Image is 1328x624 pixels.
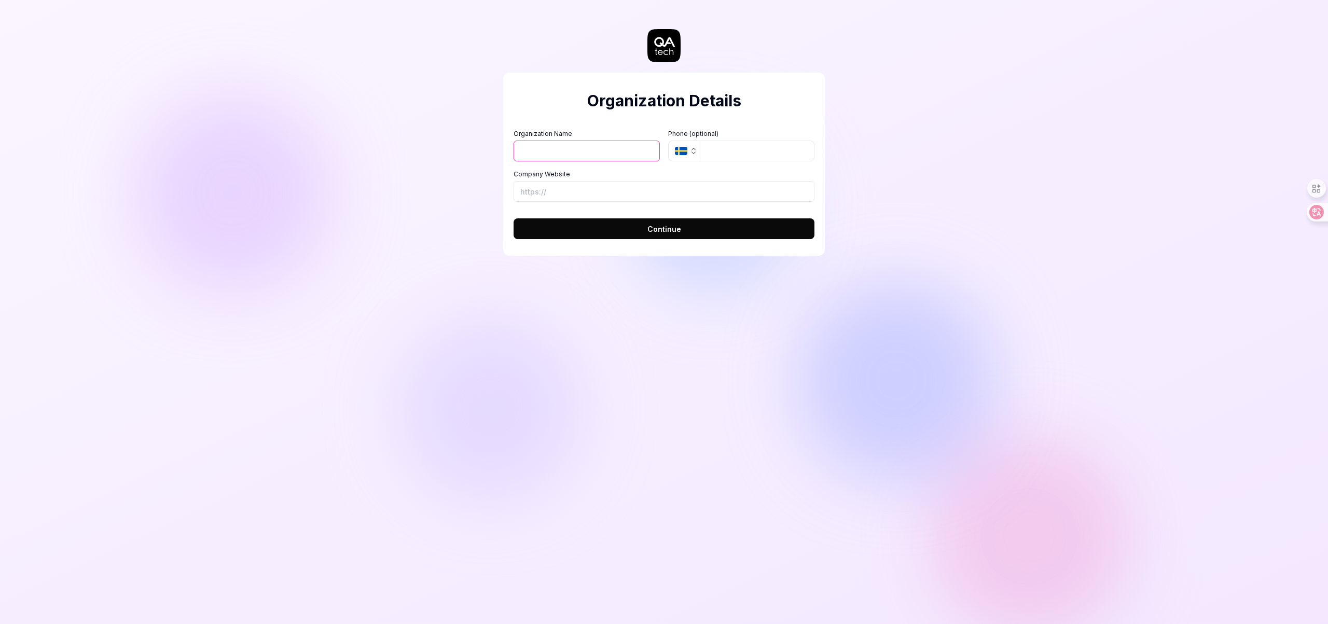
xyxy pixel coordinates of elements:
label: Company Website [514,170,814,179]
h2: Organization Details [514,89,814,113]
span: Continue [647,224,681,234]
button: Continue [514,218,814,239]
input: https:// [514,181,814,202]
label: Organization Name [514,129,660,138]
label: Phone (optional) [668,129,814,138]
